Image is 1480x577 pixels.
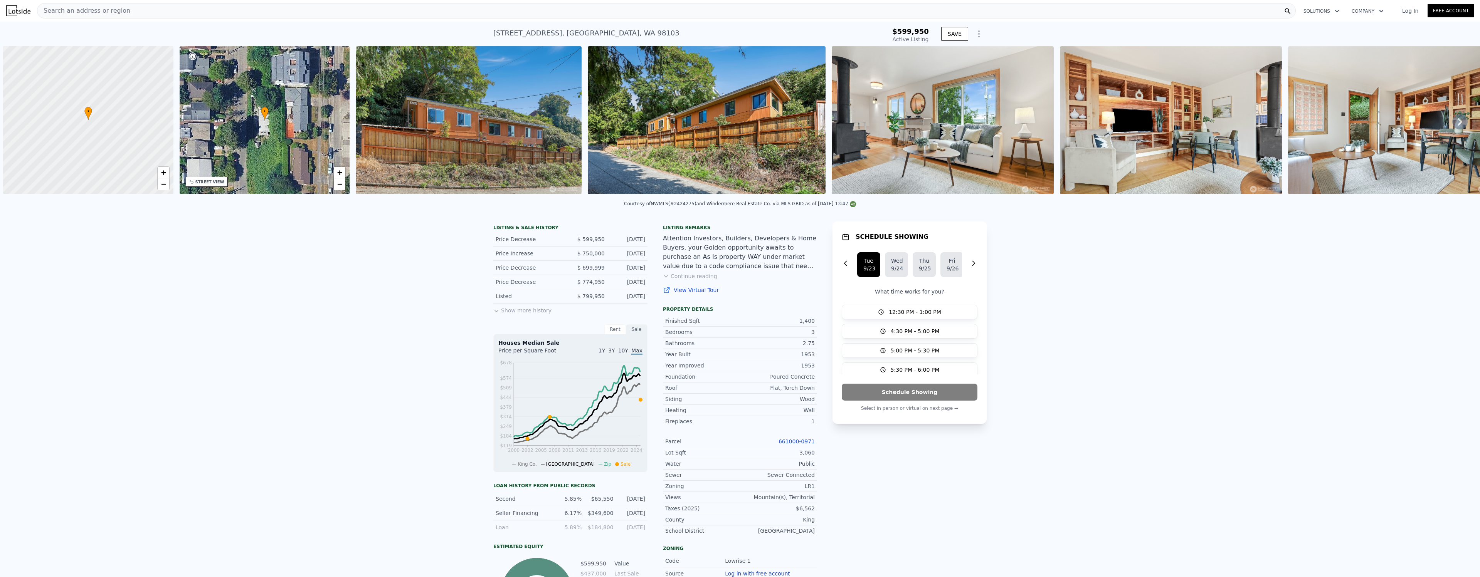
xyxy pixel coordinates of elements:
[740,362,815,369] div: 1953
[586,523,613,531] div: $184,800
[496,523,550,531] div: Loan
[919,265,930,272] div: 9/25
[549,448,561,453] tspan: 2008
[779,438,815,444] a: 661000-0971
[891,327,940,335] span: 4:30 PM - 5:00 PM
[740,351,815,358] div: 1953
[665,351,740,358] div: Year Built
[493,28,679,39] div: [STREET_ADDRESS] , [GEOGRAPHIC_DATA] , WA 98103
[842,384,977,401] button: Schedule Showing
[740,471,815,479] div: Sewer Connected
[496,292,564,300] div: Listed
[500,404,512,410] tspan: $379
[518,461,537,467] span: King Co.
[496,264,564,272] div: Price Decrease
[889,308,941,316] span: 12:30 PM - 1:00 PM
[611,250,645,257] div: [DATE]
[611,264,645,272] div: [DATE]
[663,234,817,271] div: Attention Investors, Builders, Developers & Home Buyers, your Golden opportunity awaits to purcha...
[913,252,936,277] button: Thu9/25
[740,460,815,468] div: Public
[740,373,815,381] div: Poured Concrete
[500,360,512,366] tspan: $678
[740,395,815,403] div: Wood
[334,178,345,190] a: Zoom out
[577,279,605,285] span: $ 774,950
[857,252,880,277] button: Tue9/23
[261,108,269,115] span: •
[161,179,166,189] span: −
[665,373,740,381] div: Foundation
[725,570,790,577] button: Log in with free account
[663,272,717,280] button: Continue reading
[546,461,595,467] span: [GEOGRAPHIC_DATA]
[500,443,512,448] tspan: $119
[496,509,550,517] div: Seller Financing
[842,404,977,413] p: Select in person or virtual on next page →
[588,46,826,194] img: Sale: 167633480 Parcel: 97791789
[37,6,130,15] span: Search an address or region
[947,265,957,272] div: 9/26
[84,107,92,120] div: •
[626,324,647,334] div: Sale
[842,343,977,358] button: 5:00 PM - 5:30 PM
[941,27,968,41] button: SAVE
[555,509,582,517] div: 6.17%
[498,347,570,359] div: Price per Square Foot
[891,347,940,354] span: 5:00 PM - 5:30 PM
[665,339,740,347] div: Bathrooms
[725,557,752,565] div: Lowrise 1
[158,178,169,190] a: Zoom out
[893,36,929,42] span: Active Listing
[576,448,588,453] tspan: 2013
[555,495,582,503] div: 5.85%
[618,509,645,517] div: [DATE]
[496,250,564,257] div: Price Increase
[740,328,815,336] div: 3
[608,347,615,354] span: 3Y
[603,448,615,453] tspan: 2019
[577,250,605,257] span: $ 750,000
[940,252,964,277] button: Fri9/26
[356,46,582,194] img: Sale: 167633480 Parcel: 97791789
[500,433,512,439] tspan: $184
[611,292,645,300] div: [DATE]
[613,559,647,568] td: Value
[577,265,605,271] span: $ 699,999
[663,286,817,294] a: View Virtual Tour
[577,293,605,299] span: $ 799,950
[919,257,930,265] div: Thu
[665,384,740,392] div: Roof
[885,252,908,277] button: Wed9/24
[580,559,607,568] td: $599,950
[337,179,342,189] span: −
[500,424,512,429] tspan: $249
[261,107,269,120] div: •
[611,278,645,286] div: [DATE]
[740,317,815,325] div: 1,400
[493,225,647,232] div: LISTING & SALE HISTORY
[842,324,977,339] button: 4:30 PM - 5:00 PM
[740,482,815,490] div: LR1
[624,201,856,206] div: Courtesy of NWMLS (#2424275) and Windermere Real Estate Co. via MLS GRID as of [DATE] 13:47
[892,27,929,35] span: $599,950
[496,495,550,503] div: Second
[1345,4,1390,18] button: Company
[891,366,940,374] span: 5:30 PM - 6:00 PM
[337,168,342,177] span: +
[195,179,224,185] div: STREET VIEW
[665,527,740,535] div: School District
[577,236,605,242] span: $ 599,950
[562,448,574,453] tspan: 2011
[500,385,512,391] tspan: $509
[740,493,815,501] div: Mountain(s), Territorial
[521,448,533,453] tspan: 2002
[665,516,740,523] div: County
[500,395,512,400] tspan: $444
[665,557,725,565] div: Code
[586,509,613,517] div: $349,600
[665,449,740,456] div: Lot Sqft
[740,527,815,535] div: [GEOGRAPHIC_DATA]
[971,26,987,42] button: Show Options
[1060,46,1282,194] img: Sale: 167633480 Parcel: 97791789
